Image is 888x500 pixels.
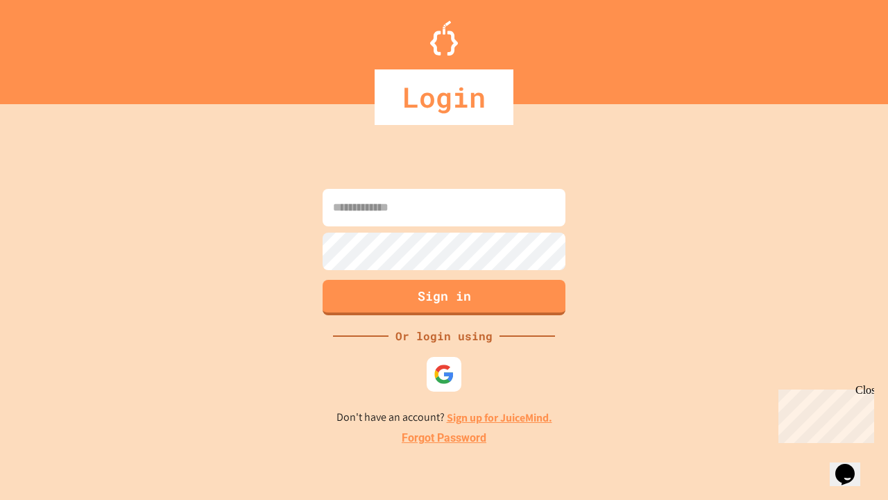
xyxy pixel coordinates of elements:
button: Sign in [323,280,565,315]
p: Don't have an account? [336,409,552,426]
iframe: chat widget [830,444,874,486]
img: google-icon.svg [434,364,454,385]
div: Chat with us now!Close [6,6,96,88]
iframe: chat widget [773,384,874,443]
img: Logo.svg [430,21,458,56]
a: Forgot Password [402,430,486,447]
div: Or login using [388,328,499,344]
div: Login [375,69,513,125]
a: Sign up for JuiceMind. [447,410,552,425]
